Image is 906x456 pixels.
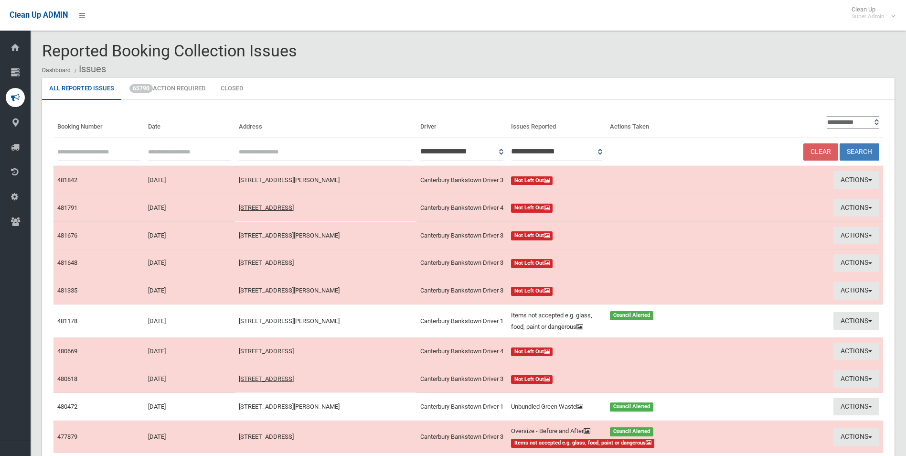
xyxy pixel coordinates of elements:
span: Not Left Out [511,259,553,268]
span: Council Alerted [610,311,653,320]
span: Reported Booking Collection Issues [42,41,297,60]
td: [DATE] [144,194,235,222]
td: [DATE] [144,393,235,421]
a: 481791 [57,204,77,211]
td: [STREET_ADDRESS][PERSON_NAME] [235,393,416,421]
td: [STREET_ADDRESS][PERSON_NAME] [235,222,416,250]
td: [DATE] [144,166,235,194]
td: [DATE] [144,337,235,365]
td: [DATE] [144,421,235,454]
th: Booking Number [53,111,144,138]
a: 481648 [57,259,77,266]
td: Canterbury Bankstown Driver 3 [416,277,507,304]
td: Canterbury Bankstown Driver 3 [416,249,507,277]
button: Actions [833,370,879,388]
button: Actions [833,282,879,300]
a: 480472 [57,403,77,410]
a: 480669 [57,347,77,355]
a: Closed [213,78,250,100]
button: Actions [833,199,879,217]
span: Clean Up [847,6,894,20]
span: Not Left Out [511,176,553,185]
td: Canterbury Bankstown Driver 3 [416,222,507,250]
small: Super Admin [852,13,885,20]
span: Not Left Out [511,375,553,384]
li: Issues [72,60,106,78]
a: 65790Action Required [122,78,213,100]
td: [STREET_ADDRESS][PERSON_NAME] [235,277,416,304]
a: 481676 [57,232,77,239]
span: Not Left Out [511,231,553,240]
a: 477879 [57,433,77,440]
div: Items not accepted e.g. glass, food, paint or dangerous [505,310,605,333]
div: Oversize - Before and After [505,425,605,437]
a: Not Left Out [511,257,698,269]
button: Actions [833,343,879,360]
td: Canterbury Bankstown Driver 4 [416,337,507,365]
th: Actions Taken [606,111,702,138]
a: Not Left Out [511,174,698,186]
td: Canterbury Bankstown Driver 3 [416,166,507,194]
td: Canterbury Bankstown Driver 1 [416,393,507,421]
a: All Reported Issues [42,78,121,100]
a: Not Left Out [511,230,698,241]
a: Not Left Out [511,346,698,357]
td: [STREET_ADDRESS] [235,421,416,454]
a: 481842 [57,176,77,184]
button: Actions [833,398,879,415]
a: 481335 [57,287,77,294]
span: Not Left Out [511,204,553,213]
th: Address [235,111,416,138]
button: Actions [833,171,879,189]
td: [STREET_ADDRESS][PERSON_NAME] [235,166,416,194]
span: Clean Up ADMIN [10,11,68,20]
a: Unbundled Green Waste Council Alerted [511,401,698,413]
a: Oversize - Before and After Council Alerted Items not accepted e.g. glass, food, paint or dangerous [511,425,698,448]
a: Not Left Out [511,373,698,385]
a: Dashboard [42,67,71,74]
button: Search [840,143,879,161]
a: Clear [803,143,838,161]
a: 481178 [57,317,77,325]
button: Actions [833,428,879,446]
td: [DATE] [144,277,235,304]
a: Not Left Out [511,285,698,296]
span: Not Left Out [511,287,553,296]
td: [DATE] [144,222,235,250]
td: [STREET_ADDRESS][PERSON_NAME] [235,304,416,337]
button: Actions [833,227,879,244]
td: [STREET_ADDRESS] [235,337,416,365]
a: Not Left Out [511,202,698,214]
button: Actions [833,254,879,272]
td: [DATE] [144,249,235,277]
span: Items not accepted e.g. glass, food, paint or dangerous [511,439,655,448]
td: Canterbury Bankstown Driver 4 [416,194,507,222]
span: Council Alerted [610,427,653,436]
span: 65790 [129,84,153,93]
span: Not Left Out [511,347,553,357]
td: [DATE] [144,304,235,337]
td: Canterbury Bankstown Driver 3 [416,365,507,393]
th: Driver [416,111,507,138]
td: Canterbury Bankstown Driver 1 [416,304,507,337]
th: Issues Reported [507,111,607,138]
th: Date [144,111,235,138]
td: [STREET_ADDRESS] [235,249,416,277]
td: [DATE] [144,365,235,393]
div: Unbundled Green Waste [505,401,605,413]
button: Actions [833,312,879,330]
span: Council Alerted [610,402,653,412]
a: Items not accepted e.g. glass, food, paint or dangerous Council Alerted [511,310,698,333]
td: [STREET_ADDRESS] [235,365,416,393]
td: Canterbury Bankstown Driver 3 [416,421,507,454]
a: 480618 [57,375,77,382]
td: [STREET_ADDRESS] [235,194,416,222]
